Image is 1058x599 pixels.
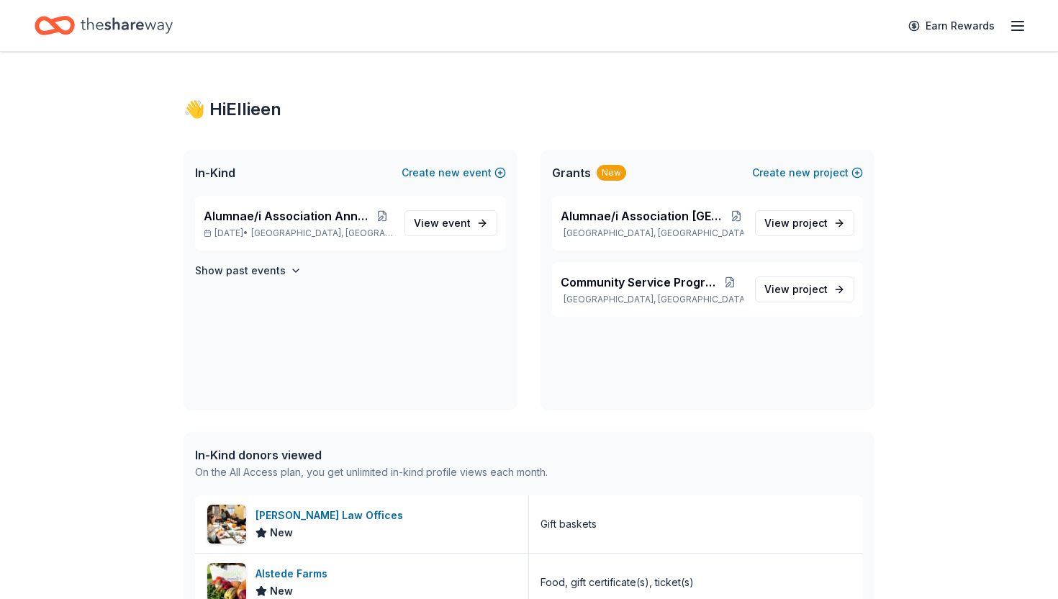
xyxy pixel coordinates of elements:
button: Createnewproject [752,164,863,181]
div: In-Kind donors viewed [195,446,548,464]
a: Home [35,9,173,42]
a: View event [404,210,497,236]
p: [GEOGRAPHIC_DATA], [GEOGRAPHIC_DATA] [561,294,743,305]
span: project [792,283,828,295]
span: Alumnae/i Association [GEOGRAPHIC_DATA][PERSON_NAME] [561,207,730,225]
span: Community Service Program [561,274,716,291]
span: new [789,164,810,181]
h4: Show past events [195,262,286,279]
div: On the All Access plan, you get unlimited in-kind profile views each month. [195,464,548,481]
div: 👋 Hi Ellieen [184,98,874,121]
span: New [270,524,293,541]
span: In-Kind [195,164,235,181]
button: Createnewevent [402,164,506,181]
div: Food, gift certificate(s), ticket(s) [541,574,694,591]
img: Image for William Mattar Law Offices [207,505,246,544]
div: Gift baskets [541,515,597,533]
a: View project [755,276,854,302]
p: [GEOGRAPHIC_DATA], [GEOGRAPHIC_DATA] [561,228,743,239]
span: Alumnae/i Association Annual Luncheon [204,207,372,225]
span: [GEOGRAPHIC_DATA], [GEOGRAPHIC_DATA] [251,228,393,239]
span: event [442,217,471,229]
a: Earn Rewards [900,13,1003,39]
div: New [597,165,626,181]
div: Alstede Farms [256,565,333,582]
p: [DATE] • [204,228,393,239]
span: Grants [552,164,591,181]
span: View [414,215,471,232]
button: Show past events [195,262,302,279]
span: View [764,215,828,232]
span: View [764,281,828,298]
div: [PERSON_NAME] Law Offices [256,507,409,524]
span: project [792,217,828,229]
span: new [438,164,460,181]
a: View project [755,210,854,236]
